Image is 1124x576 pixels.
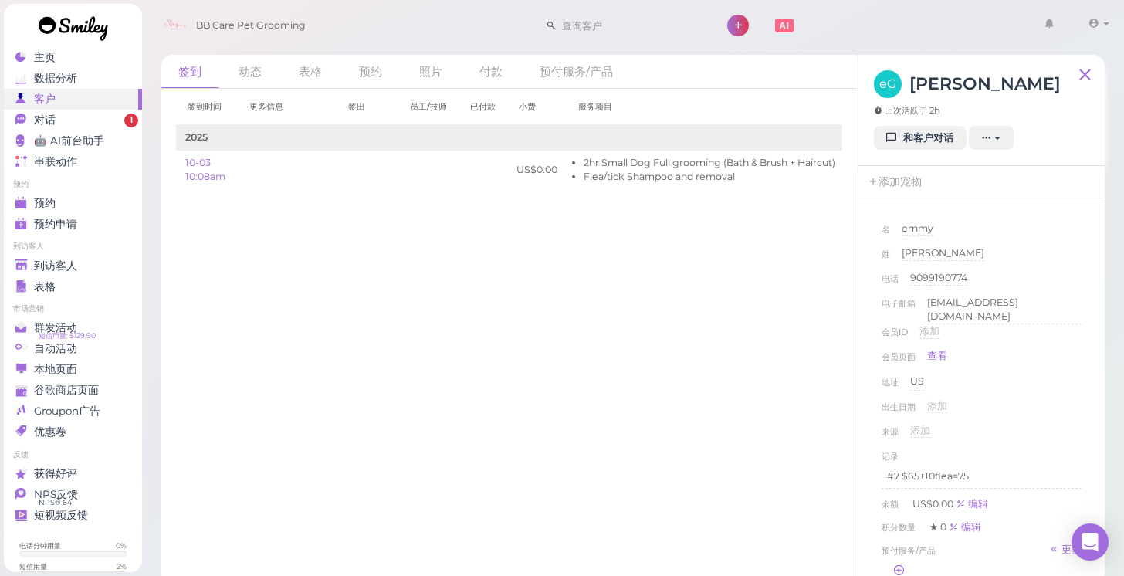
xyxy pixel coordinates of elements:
[34,280,56,293] span: 表格
[910,374,924,390] div: US
[4,422,142,442] a: 优惠卷
[882,449,899,464] div: 记录
[4,68,142,89] a: 数据分析
[238,89,337,125] th: 更多信息
[34,342,77,355] span: 自动活动
[567,89,845,125] th: 服务项目
[4,484,142,505] a: NPS反馈 NPS® 64
[874,70,902,98] span: eG
[19,561,47,571] div: 短信用量
[185,131,208,143] b: 2025
[281,55,340,88] a: 表格
[882,324,908,349] span: 会员ID
[398,89,459,125] th: 员工/技师
[34,218,77,231] span: 预约申请
[459,89,507,125] th: 已付款
[1049,543,1082,558] a: 更多
[4,317,142,338] a: 群发活动 短信币量: $129.90
[462,55,520,88] a: 付款
[4,89,142,110] a: 客户
[882,222,890,246] span: 名
[34,363,77,376] span: 本地页面
[929,521,949,533] span: ★ 0
[1072,523,1109,561] div: Open Intercom Messenger
[34,488,78,501] span: NPS反馈
[882,522,918,533] span: 积分数量
[34,72,77,85] span: 数据分析
[117,561,127,571] div: 2 %
[4,193,142,214] a: 预约
[34,405,100,418] span: Groupon广告
[39,330,96,342] span: 短信币量: $129.90
[34,114,56,127] span: 对话
[882,543,936,558] span: 预付服务/产品
[4,256,142,276] a: 到访客人
[882,424,899,449] span: 来源
[4,47,142,68] a: 主页
[910,425,930,436] span: 添加
[4,130,142,151] a: 🤖 AI前台助手
[927,349,947,363] a: 查看
[341,55,400,88] a: 预约
[4,179,142,190] li: 预约
[116,540,127,551] div: 0 %
[882,374,899,399] span: 地址
[584,156,835,170] li: 2hr Small Dog Full grooming (Bath & Brush + Haircut)
[34,51,56,64] span: 主页
[882,499,901,510] span: 余额
[882,296,916,324] span: 电子邮箱
[507,89,567,125] th: 小费
[34,197,56,210] span: 预约
[176,89,238,125] th: 签到时间
[4,463,142,484] a: 获得好评
[4,380,142,401] a: 谷歌商店页面
[34,259,77,273] span: 到访客人
[401,55,460,88] a: 照片
[874,126,967,151] a: 和客户对话
[882,349,916,371] span: 会员页面
[4,214,142,235] a: 预约申请
[337,89,398,125] th: 签出
[874,104,940,117] span: 上次活跃于 2h
[949,521,981,533] a: 编辑
[882,399,916,424] span: 出生日期
[919,325,939,337] span: 添加
[912,498,956,510] span: US$0.00
[910,271,967,286] div: 9099190774
[882,246,890,271] span: 姓
[221,55,279,88] a: 动态
[4,151,142,172] a: 串联动作
[39,496,72,509] span: NPS® 64
[858,166,931,198] a: 添加宠物
[522,55,631,88] a: 预付服务/产品
[19,540,61,551] div: 电话分钟用量
[185,157,225,182] a: 10-03 10:08am
[34,93,56,106] span: 客户
[902,246,984,261] div: [PERSON_NAME]
[557,13,706,38] input: 查询客户
[4,338,142,359] a: 自动活动
[4,359,142,380] a: 本地页面
[161,55,219,89] a: 签到
[4,241,142,252] li: 到访客人
[4,110,142,130] a: 对话 1
[34,321,77,334] span: 群发活动
[4,401,142,422] a: Groupon广告
[4,276,142,297] a: 表格
[4,505,142,526] a: 短视频反馈
[4,449,142,460] li: 反馈
[196,4,306,47] span: BB Care Pet Grooming
[34,509,88,522] span: 短视频反馈
[124,114,138,127] span: 1
[34,467,77,480] span: 获得好评
[584,170,835,184] li: Flea/tick Shampoo and removal
[882,271,899,296] span: 电话
[927,296,1082,324] div: [EMAIL_ADDRESS][DOMAIN_NAME]
[34,384,99,397] span: 谷歌商店页面
[507,151,567,189] td: US$0.00
[887,469,1076,483] p: #7 $65+10flea=75
[956,498,988,510] a: 编辑
[927,400,947,412] span: 添加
